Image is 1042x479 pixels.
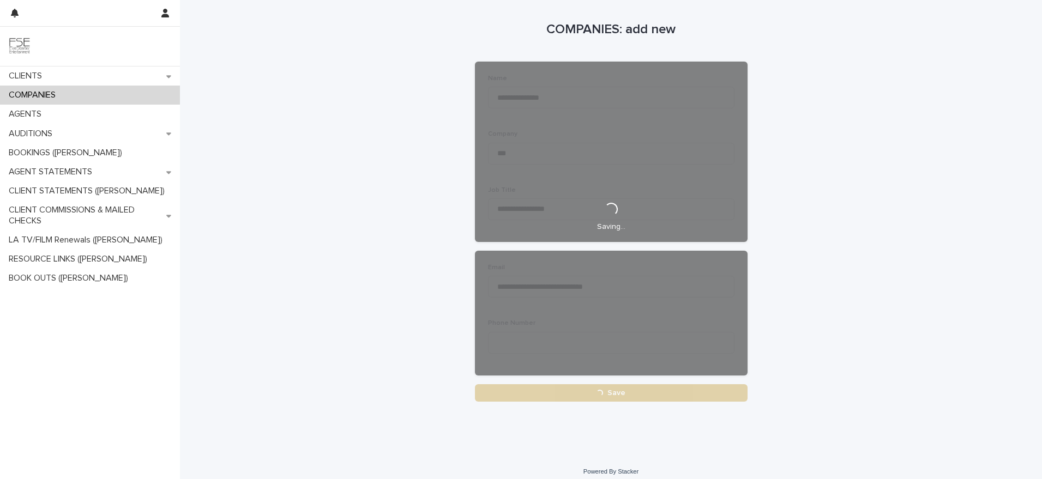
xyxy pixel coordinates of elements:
p: BOOKINGS ([PERSON_NAME]) [4,148,131,158]
h1: COMPANIES: add new [475,22,748,38]
button: Save [475,384,748,402]
p: CLIENTS [4,71,51,81]
p: COMPANIES [4,90,64,100]
p: BOOK OUTS ([PERSON_NAME]) [4,273,137,283]
p: CLIENT COMMISSIONS & MAILED CHECKS [4,205,166,226]
p: AGENT STATEMENTS [4,167,101,177]
a: Powered By Stacker [583,468,639,475]
p: LA TV/FILM Renewals ([PERSON_NAME]) [4,235,171,245]
img: 9JgRvJ3ETPGCJDhvPVA5 [9,35,31,57]
p: RESOURCE LINKS ([PERSON_NAME]) [4,254,156,264]
p: CLIENT STATEMENTS ([PERSON_NAME]) [4,186,173,196]
p: AGENTS [4,109,50,119]
p: AUDITIONS [4,129,61,139]
span: Save [607,389,625,397]
p: Saving… [597,222,625,232]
